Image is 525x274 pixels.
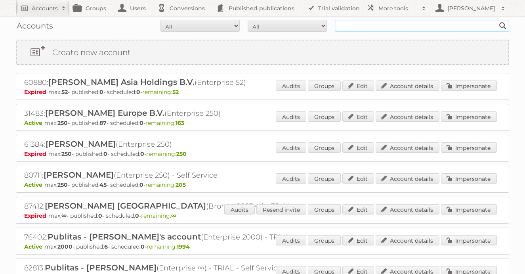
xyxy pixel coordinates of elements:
h2: [PERSON_NAME] [446,4,497,12]
a: Edit [342,173,374,184]
span: Active [24,181,44,188]
span: remaining: [145,119,184,126]
p: max: - published: - scheduled: - [24,243,501,250]
a: Account details [376,111,439,122]
h2: 82813: (Enterprise ∞) - TRIAL - Self Service [24,263,302,273]
a: Impersonate [441,204,497,215]
span: remaining: [145,181,186,188]
a: Groups [308,173,341,184]
span: remaining: [142,88,179,96]
strong: 0 [136,88,140,96]
strong: 0 [139,181,143,188]
strong: 87 [99,119,107,126]
span: [PERSON_NAME] Europe B.V. [45,108,164,118]
a: Account details [376,80,439,91]
a: Audits [276,142,306,153]
span: [PERSON_NAME] [44,170,114,180]
strong: 250 [57,181,68,188]
a: Create new account [17,40,508,64]
a: Account details [376,204,439,215]
strong: 163 [176,119,184,126]
h2: 31483: (Enterprise 250) [24,108,302,119]
span: remaining: [147,243,190,250]
strong: 45 [99,181,107,188]
a: Resend invite [256,204,306,215]
strong: 0 [99,88,103,96]
a: Edit [342,80,374,91]
a: Groups [308,111,341,122]
strong: 205 [176,181,186,188]
h2: 87412: (Bronze-2023 ∞) - TRIAL - Self Service [24,201,302,211]
strong: ∞ [171,212,176,219]
span: Expired [24,212,48,219]
span: [PERSON_NAME] [46,139,116,149]
a: Account details [376,235,439,245]
a: Edit [342,142,374,153]
strong: 52 [172,88,179,96]
span: Publitas - [PERSON_NAME]'s account [48,232,201,241]
strong: 0 [103,150,107,157]
a: Impersonate [441,173,497,184]
h2: 60880: (Enterprise 52) [24,77,302,88]
a: Edit [342,235,374,245]
a: Audits [224,204,255,215]
span: remaining: [146,150,187,157]
a: Audits [276,235,306,245]
strong: 2000 [57,243,73,250]
strong: 250 [61,150,72,157]
h2: 76402: (Enterprise 2000) - TRIAL - Self Service [24,232,302,242]
a: Audits [276,80,306,91]
a: Account details [376,173,439,184]
p: max: - published: - scheduled: - [24,88,501,96]
strong: 0 [135,212,139,219]
p: max: - published: - scheduled: - [24,150,501,157]
a: Edit [342,204,374,215]
strong: 250 [57,119,68,126]
a: Account details [376,142,439,153]
span: Active [24,243,44,250]
h2: Accounts [32,4,58,12]
strong: ∞ [61,212,67,219]
span: remaining: [141,212,176,219]
input: Search [497,20,509,32]
span: [PERSON_NAME] Asia Holdings B.V. [48,77,195,87]
span: [PERSON_NAME] [GEOGRAPHIC_DATA] [45,201,206,211]
a: Impersonate [441,142,497,153]
a: Impersonate [441,111,497,122]
p: max: - published: - scheduled: - [24,181,501,188]
a: Impersonate [441,235,497,245]
h2: More tools [378,4,418,12]
strong: 52 [61,88,68,96]
span: Active [24,119,44,126]
span: Expired [24,88,48,96]
a: Groups [308,235,341,245]
strong: 0 [140,150,144,157]
strong: 250 [176,150,187,157]
span: Expired [24,150,48,157]
a: Edit [342,111,374,122]
a: Impersonate [441,80,497,91]
strong: 0 [98,212,102,219]
a: Groups [308,80,341,91]
strong: 0 [139,119,143,126]
a: Audits [276,111,306,122]
strong: 0 [141,243,145,250]
h2: 61384: (Enterprise 250) [24,139,302,149]
a: Audits [276,173,306,184]
strong: 6 [104,243,108,250]
h2: 80711: (Enterprise 250) - Self Service [24,170,302,180]
p: max: - published: - scheduled: - [24,119,501,126]
p: max: - published: - scheduled: - [24,212,501,219]
strong: 1994 [177,243,190,250]
a: Groups [308,204,341,215]
a: Groups [308,142,341,153]
span: Publitas - [PERSON_NAME] [45,263,157,272]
